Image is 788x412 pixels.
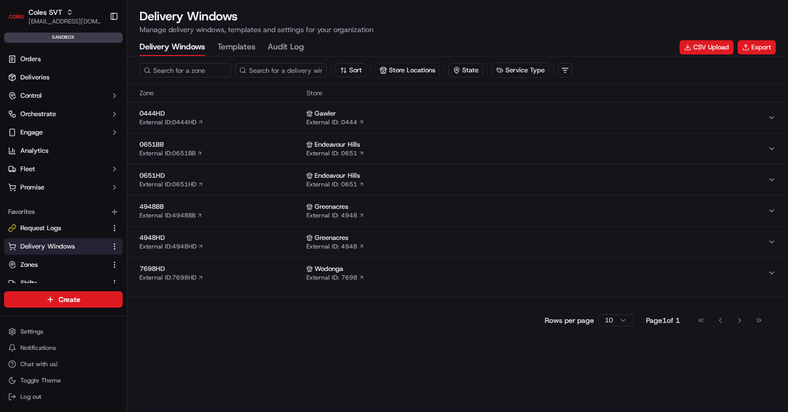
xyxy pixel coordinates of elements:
[20,376,61,384] span: Toggle Theme
[20,327,43,336] span: Settings
[4,390,123,404] button: Log out
[8,279,106,288] a: Shifts
[127,227,788,257] button: 4948HDExternal ID:4948HD GreenacresExternal ID: 4948
[20,242,75,251] span: Delivery Windows
[375,63,440,78] button: Store Locations
[139,109,302,118] span: 0444HD
[139,149,203,157] a: External ID:0651BB
[4,51,123,67] a: Orders
[139,202,302,211] span: 4948BB
[20,183,44,192] span: Promise
[4,357,123,371] button: Chat with us!
[4,88,123,104] button: Control
[4,106,123,122] button: Orchestrate
[20,360,58,368] span: Chat with us!
[4,291,123,308] button: Create
[20,279,37,288] span: Shifts
[20,54,41,64] span: Orders
[4,161,123,177] button: Fleet
[306,149,364,157] a: External ID: 0651
[8,260,106,269] a: Zones
[315,202,348,211] span: Greenacres
[4,220,123,236] button: Request Logs
[4,4,105,29] button: Coles SVTColes SVT[EMAIL_ADDRESS][DOMAIN_NAME]
[139,118,204,126] a: External ID:0444HD
[20,109,56,119] span: Orchestrate
[315,140,360,149] span: Endeavour Hills
[4,143,123,159] a: Analytics
[235,63,327,77] input: Search for a delivery window
[139,264,302,273] span: 7698HD
[20,344,56,352] span: Notifications
[4,204,123,220] div: Favorites
[139,39,205,56] button: Delivery Windows
[20,91,42,100] span: Control
[335,63,367,77] button: Sort
[139,211,203,219] a: External ID:4948BB
[306,242,364,251] a: External ID: 4948
[4,33,123,43] div: sandbox
[376,63,439,77] button: Store Locations
[127,258,788,288] button: 7698HDExternal ID:7698HD WodongaExternal ID: 7698
[448,63,483,77] button: State
[492,63,549,77] button: Service Type
[4,179,123,196] button: Promise
[315,264,343,273] span: Wodonga
[20,224,61,233] span: Request Logs
[20,146,48,155] span: Analytics
[646,315,680,325] div: Page 1 of 1
[315,233,348,242] span: Greenacres
[738,40,776,54] button: Export
[139,273,204,282] a: External ID:7698HD
[4,324,123,339] button: Settings
[545,315,594,325] p: Rows per page
[139,171,302,180] span: 0651HD
[20,164,35,174] span: Fleet
[20,128,43,137] span: Engage
[139,242,204,251] a: External ID:4948HD
[139,8,374,24] h1: Delivery Windows
[4,257,123,273] button: Zones
[29,17,101,25] button: [EMAIL_ADDRESS][DOMAIN_NAME]
[139,89,302,98] span: Zone
[127,196,788,226] button: 4948BBExternal ID:4948BB GreenacresExternal ID: 4948
[217,39,256,56] button: Templates
[306,118,364,126] a: External ID: 0444
[306,211,364,219] a: External ID: 4948
[139,140,302,149] span: 0651BB
[59,294,80,305] span: Create
[20,260,38,269] span: Zones
[4,124,123,141] button: Engage
[680,40,734,54] button: CSV Upload
[127,133,788,164] button: 0651BBExternal ID:0651BB Endeavour HillsExternal ID: 0651
[139,180,204,188] a: External ID:0651HD
[268,39,304,56] button: Audit Log
[8,242,106,251] a: Delivery Windows
[4,238,123,255] button: Delivery Windows
[315,171,360,180] span: Endeavour Hills
[20,393,41,401] span: Log out
[315,109,336,118] span: Gawler
[4,373,123,388] button: Toggle Theme
[4,69,123,86] a: Deliveries
[4,341,123,355] button: Notifications
[20,73,49,82] span: Deliveries
[306,180,364,188] a: External ID: 0651
[139,24,374,35] p: Manage delivery windows, templates and settings for your organization
[8,8,24,24] img: Coles SVT
[139,233,302,242] span: 4948HD
[127,164,788,195] button: 0651HDExternal ID:0651HD Endeavour HillsExternal ID: 0651
[306,273,364,282] a: External ID: 7698
[8,224,106,233] a: Request Logs
[127,102,788,133] button: 0444HDExternal ID:0444HD GawlerExternal ID: 0444
[306,89,776,98] span: Store
[4,275,123,291] button: Shifts
[139,63,231,77] input: Search for a zone
[29,7,62,17] button: Coles SVT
